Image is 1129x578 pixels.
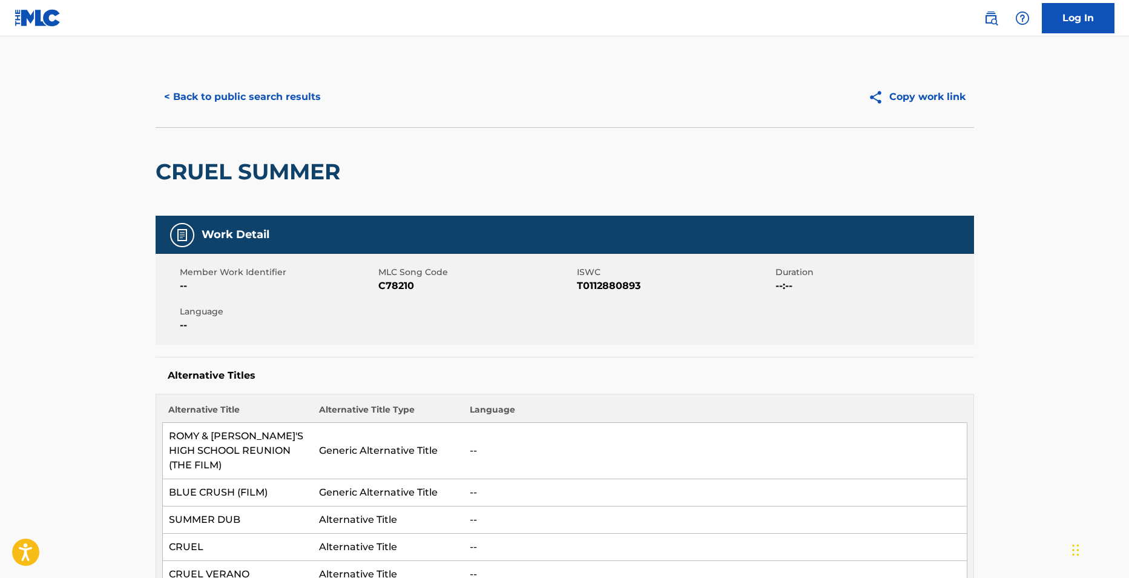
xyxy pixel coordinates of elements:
[1042,3,1114,33] a: Log In
[1010,6,1035,30] div: Help
[464,507,967,534] td: --
[984,11,998,25] img: search
[313,507,464,534] td: Alternative Title
[156,158,346,185] h2: CRUEL SUMMER
[979,6,1003,30] a: Public Search
[775,279,971,293] span: --:--
[202,228,269,242] h5: Work Detail
[378,279,574,293] span: C78210
[464,479,967,507] td: --
[162,534,313,561] td: CRUEL
[464,404,967,423] th: Language
[180,266,375,279] span: Member Work Identifier
[868,90,889,105] img: Copy work link
[313,423,464,479] td: Generic Alternative Title
[775,266,971,279] span: Duration
[168,370,962,382] h5: Alternative Titles
[313,534,464,561] td: Alternative Title
[180,318,375,333] span: --
[15,9,61,27] img: MLC Logo
[180,279,375,293] span: --
[162,404,313,423] th: Alternative Title
[1015,11,1030,25] img: help
[313,404,464,423] th: Alternative Title Type
[1072,532,1079,568] div: Drag
[162,479,313,507] td: BLUE CRUSH (FILM)
[577,279,772,293] span: T0112880893
[860,82,974,112] button: Copy work link
[313,479,464,507] td: Generic Alternative Title
[175,228,189,242] img: Work Detail
[1068,520,1129,578] iframe: Chat Widget
[378,266,574,279] span: MLC Song Code
[156,82,329,112] button: < Back to public search results
[464,423,967,479] td: --
[162,423,313,479] td: ROMY & [PERSON_NAME]'S HIGH SCHOOL REUNION (THE FILM)
[577,266,772,279] span: ISWC
[162,507,313,534] td: SUMMER DUB
[180,305,375,318] span: Language
[464,534,967,561] td: --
